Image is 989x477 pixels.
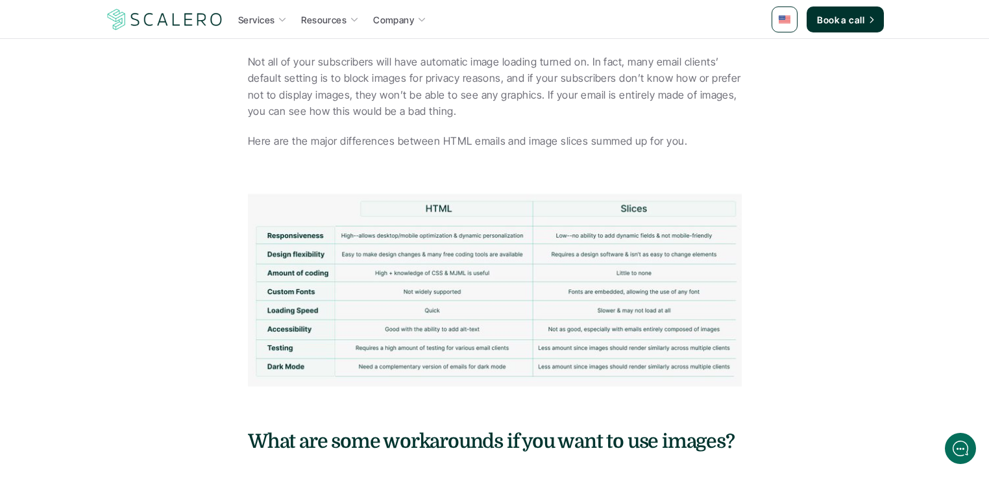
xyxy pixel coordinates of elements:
[108,393,164,402] span: We run on Gist
[19,63,240,84] h1: Hi! Welcome to [GEOGRAPHIC_DATA].
[19,86,240,149] h2: Let us know if we can help with lifecycle marketing.
[945,433,976,464] iframe: gist-messenger-bubble-iframe
[248,54,741,120] p: Not all of your subscribers will have automatic image loading turned on. In fact, many email clie...
[817,13,864,27] p: Book a call
[373,13,414,27] p: Company
[20,172,239,198] button: New conversation
[248,133,741,150] p: Here are the major differences between HTML emails and image slices summed up for you.
[301,13,347,27] p: Resources
[84,180,156,190] span: New conversation
[105,8,225,31] a: Scalero company logo
[807,6,884,32] a: Book a call
[238,13,275,27] p: Services
[105,7,225,32] img: Scalero company logo
[248,428,741,455] h4: What are some workarounds if you want to use images?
